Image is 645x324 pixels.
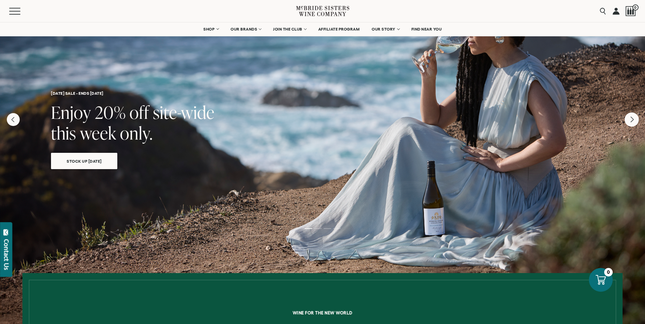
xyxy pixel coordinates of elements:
span: OUR BRANDS [231,27,257,32]
span: only. [120,121,153,145]
span: site-wide [153,101,215,124]
li: Page dot 4 [333,228,341,229]
span: JOIN THE CLUB [273,27,302,32]
span: AFFILIATE PROGRAM [318,27,360,32]
button: Previous [7,113,20,126]
div: Contact Us [3,239,10,270]
a: FIND NEAR YOU [407,22,446,36]
a: OUR STORY [367,22,404,36]
li: Page dot 2 [314,228,322,229]
span: Enjoy [51,101,91,124]
div: 0 [604,268,613,276]
span: SHOP [203,27,215,32]
span: OUR STORY [372,27,395,32]
li: Page dot 3 [324,228,331,229]
a: SHOP [199,22,223,36]
span: 20% [95,101,126,124]
a: AFFILIATE PROGRAM [314,22,364,36]
span: FIND NEAR YOU [411,27,442,32]
h6: [DATE] SALE - ENDS [DATE] [51,91,594,95]
li: Page dot 1 [305,228,312,229]
span: off [130,101,149,124]
span: Stock Up [DATE] [55,157,114,165]
h6: Wine for the new world [74,310,571,315]
span: 0 [632,4,639,11]
span: week [80,121,116,145]
button: Next [625,112,639,127]
button: Mobile Menu Trigger [9,8,34,15]
a: JOIN THE CLUB [269,22,310,36]
a: OUR BRANDS [226,22,265,36]
a: Stock Up [DATE] [51,153,117,169]
span: this [51,121,76,145]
